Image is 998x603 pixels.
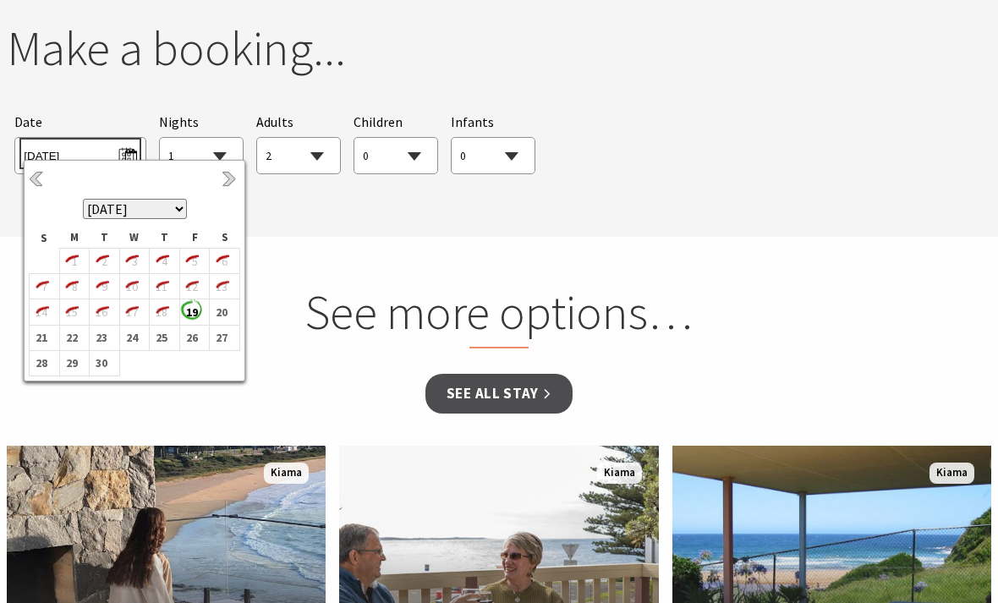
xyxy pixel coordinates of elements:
[60,301,82,323] i: 15
[90,276,112,298] i: 9
[150,325,180,350] td: 25
[597,463,642,484] span: Kiama
[14,112,145,175] div: Please choose your desired arrival date
[210,276,232,298] i: 13
[90,227,120,248] th: T
[30,301,52,323] i: 14
[210,325,240,350] td: 27
[150,227,180,248] th: T
[150,276,172,298] i: 11
[30,326,52,348] b: 21
[159,112,199,134] span: Nights
[30,227,60,248] th: S
[150,326,172,348] b: 25
[264,463,309,484] span: Kiama
[120,301,142,323] i: 17
[90,352,112,374] b: 30
[179,299,210,325] td: 19
[60,326,82,348] b: 22
[256,113,293,130] span: Adults
[30,350,60,376] td: 28
[180,326,202,348] b: 26
[14,113,42,130] span: Date
[210,326,232,348] b: 27
[425,374,573,414] a: See all Stay
[210,250,232,272] i: 6
[210,299,240,325] td: 20
[59,227,90,248] th: M
[60,276,82,298] i: 8
[150,250,172,272] i: 4
[90,350,120,376] td: 30
[180,250,202,272] i: 5
[150,301,172,323] i: 18
[30,352,52,374] b: 28
[24,142,136,165] span: [DATE]
[451,113,494,130] span: Infants
[120,326,142,348] b: 24
[120,250,142,272] i: 3
[30,325,60,350] td: 21
[59,350,90,376] td: 29
[210,301,232,323] b: 20
[159,112,244,175] div: Choose a number of nights
[182,283,815,348] h2: See more options…
[120,276,142,298] i: 10
[30,276,52,298] i: 7
[180,301,202,323] b: 19
[119,325,150,350] td: 24
[7,19,991,78] h2: Make a booking...
[180,276,202,298] i: 12
[90,325,120,350] td: 23
[60,352,82,374] b: 29
[179,325,210,350] td: 26
[354,113,403,130] span: Children
[929,463,974,484] span: Kiama
[60,250,82,272] i: 1
[119,227,150,248] th: W
[210,227,240,248] th: S
[59,325,90,350] td: 22
[90,250,112,272] i: 2
[179,227,210,248] th: F
[90,301,112,323] i: 16
[90,326,112,348] b: 23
